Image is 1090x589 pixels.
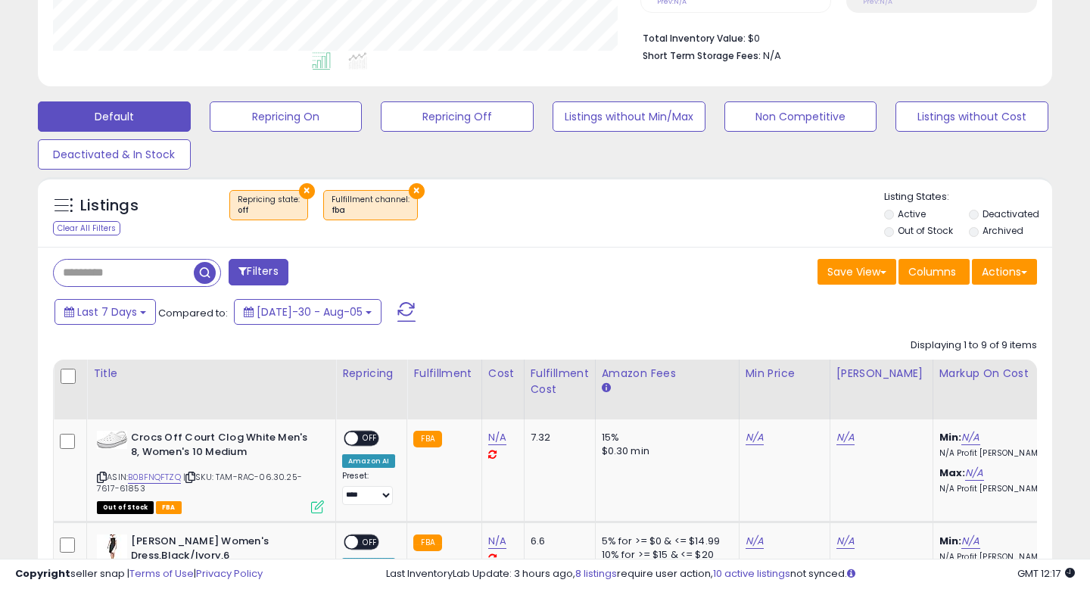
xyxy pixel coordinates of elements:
[413,431,441,447] small: FBA
[911,338,1037,353] div: Displaying 1 to 9 of 9 items
[358,432,382,445] span: OFF
[15,566,70,581] strong: Copyright
[817,259,896,285] button: Save View
[229,259,288,285] button: Filters
[724,101,877,132] button: Non Competitive
[602,431,727,444] div: 15%
[299,183,315,199] button: ×
[129,566,194,581] a: Terms of Use
[156,501,182,514] span: FBA
[884,190,1053,204] p: Listing States:
[386,567,1075,581] div: Last InventoryLab Update: 3 hours ago, require user action, not synced.
[847,569,855,578] i: Click here to read more about un-synced listings.
[38,101,191,132] button: Default
[965,466,983,481] a: N/A
[983,224,1023,237] label: Archived
[763,48,781,63] span: N/A
[643,49,761,62] b: Short Term Storage Fees:
[898,259,970,285] button: Columns
[131,534,315,566] b: [PERSON_NAME] Women's Dress,Black/Ivory,6
[196,566,263,581] a: Privacy Policy
[80,195,139,217] h5: Listings
[358,536,382,549] span: OFF
[53,221,120,235] div: Clear All Filters
[575,566,617,581] a: 8 listings
[939,466,966,480] b: Max:
[939,484,1065,494] p: N/A Profit [PERSON_NAME]
[983,207,1039,220] label: Deactivated
[602,382,611,395] small: Amazon Fees.
[939,366,1070,382] div: Markup on Cost
[54,299,156,325] button: Last 7 Days
[93,366,329,382] div: Title
[38,139,191,170] button: Deactivated & In Stock
[746,534,764,549] a: N/A
[939,534,962,548] b: Min:
[210,101,363,132] button: Repricing On
[895,101,1048,132] button: Listings without Cost
[531,534,584,548] div: 6.6
[488,430,506,445] a: N/A
[342,454,395,468] div: Amazon AI
[131,431,315,463] b: Crocs Off Court Clog White Men's 8, Women's 10 Medium
[531,366,589,397] div: Fulfillment Cost
[553,101,705,132] button: Listings without Min/Max
[602,534,727,548] div: 5% for >= $0 & <= $14.99
[908,264,956,279] span: Columns
[746,366,824,382] div: Min Price
[643,28,1026,46] li: $0
[234,299,381,325] button: [DATE]-30 - Aug-05
[836,430,855,445] a: N/A
[15,567,263,581] div: seller snap | |
[898,224,953,237] label: Out of Stock
[342,471,395,505] div: Preset:
[713,566,790,581] a: 10 active listings
[1017,566,1075,581] span: 2025-08-13 12:17 GMT
[972,259,1037,285] button: Actions
[158,306,228,320] span: Compared to:
[488,534,506,549] a: N/A
[97,501,154,514] span: All listings that are currently out of stock and unavailable for purchase on Amazon
[836,366,926,382] div: [PERSON_NAME]
[332,205,410,216] div: fba
[746,430,764,445] a: N/A
[257,304,363,319] span: [DATE]-30 - Aug-05
[342,366,400,382] div: Repricing
[238,194,300,217] span: Repricing state :
[413,366,475,382] div: Fulfillment
[409,183,425,199] button: ×
[602,444,727,458] div: $0.30 min
[643,32,746,45] b: Total Inventory Value:
[933,360,1076,419] th: The percentage added to the cost of goods (COGS) that forms the calculator for Min & Max prices.
[97,431,127,449] img: 31RuszjjO0L._SL40_.jpg
[836,534,855,549] a: N/A
[961,430,979,445] a: N/A
[128,471,181,484] a: B0BFNQFTZQ
[413,534,441,551] small: FBA
[939,430,962,444] b: Min:
[488,366,518,382] div: Cost
[238,205,300,216] div: off
[97,431,324,512] div: ASIN:
[97,534,127,565] img: 31owSKZHCkL._SL40_.jpg
[939,448,1065,459] p: N/A Profit [PERSON_NAME]
[531,431,584,444] div: 7.32
[961,534,979,549] a: N/A
[602,366,733,382] div: Amazon Fees
[97,471,302,494] span: | SKU: TAM-RAC-06.30.25-7617-61853
[77,304,137,319] span: Last 7 Days
[381,101,534,132] button: Repricing Off
[332,194,410,217] span: Fulfillment channel :
[898,207,926,220] label: Active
